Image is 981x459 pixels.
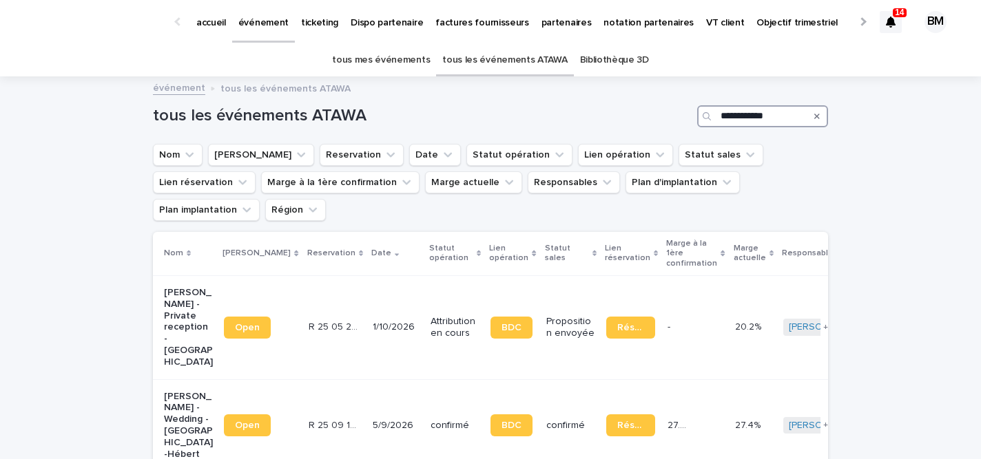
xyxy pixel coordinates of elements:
img: Ls34BcGeRexTGTNfXpUC [28,8,161,36]
p: confirmé [546,420,595,431]
button: Statut opération [466,144,572,166]
a: Bibliothèque 3D [580,44,649,76]
p: tous les événements ATAWA [220,80,351,95]
button: Date [409,144,461,166]
a: BDC [490,317,533,339]
p: [PERSON_NAME] - Private reception - [GEOGRAPHIC_DATA] [164,287,213,368]
a: tous les événements ATAWA [442,44,567,76]
a: Open [224,414,271,436]
p: Marge à la 1ère confirmation [666,236,717,271]
button: Lien opération [578,144,673,166]
span: + 1 [823,323,831,332]
p: 27.4 % [668,417,695,431]
p: Proposition envoyée [546,316,595,339]
p: 20.2% [735,319,764,333]
p: Statut opération [429,241,473,266]
button: Marge à la 1ère confirmation [261,171,420,193]
p: Lien réservation [605,241,650,266]
button: Plan implantation [153,199,260,221]
span: BDC [502,420,522,430]
button: Lien Stacker [208,144,314,166]
button: Région [265,199,326,221]
a: [PERSON_NAME] [789,321,864,333]
p: 5/9/2026 [373,420,420,431]
a: événement [153,79,205,95]
p: Statut sales [545,241,589,266]
a: Réservation [606,414,655,436]
span: Réservation [617,420,644,430]
button: Statut sales [679,144,763,166]
span: Open [235,323,260,332]
a: [PERSON_NAME] [789,420,864,431]
a: BDC [490,414,533,436]
span: BDC [502,323,522,332]
button: Nom [153,144,203,166]
button: Reservation [320,144,404,166]
a: Open [224,317,271,339]
button: Lien réservation [153,171,256,193]
a: tous mes événements [332,44,430,76]
p: Date [371,246,391,261]
p: Lien opération [489,241,528,266]
p: confirmé [431,420,479,431]
p: 1/10/2026 [373,321,420,333]
p: Attribution en cours [431,316,479,339]
p: Reservation [307,246,355,261]
p: 14 [895,8,904,17]
span: Open [235,420,260,430]
button: Responsables [528,171,620,193]
p: - [668,319,673,333]
p: [PERSON_NAME] [223,246,291,261]
p: 27.4% [735,417,763,431]
span: + 1 [823,421,831,429]
input: Search [697,105,828,127]
p: R 25 09 147 [309,417,360,431]
p: R 25 05 263 [309,319,360,333]
p: Responsables [782,246,838,261]
p: Marge actuelle [734,241,766,266]
p: Nom [164,246,183,261]
div: BM [925,11,947,33]
div: 14 [880,11,902,33]
h1: tous les événements ATAWA [153,106,692,126]
button: Marge actuelle [425,171,522,193]
span: Réservation [617,323,644,332]
a: Réservation [606,317,655,339]
button: Plan d'implantation [626,171,740,193]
